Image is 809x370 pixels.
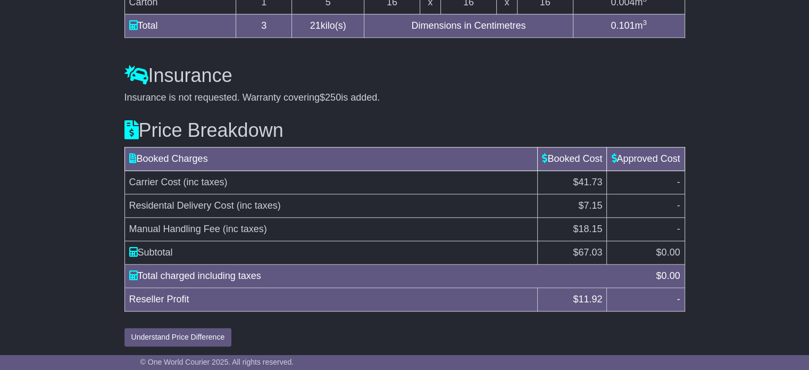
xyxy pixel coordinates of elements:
[578,294,602,305] span: 11.92
[292,14,364,37] td: kilo(s)
[650,269,685,283] div: $
[578,200,602,211] span: $7.15
[677,294,680,305] span: -
[140,358,294,366] span: © One World Courier 2025. All rights reserved.
[129,177,181,187] span: Carrier Cost
[573,177,602,187] span: $41.73
[124,328,232,347] button: Understand Price Difference
[677,177,680,187] span: -
[661,270,680,281] span: 0.00
[124,92,685,104] div: Insurance is not requested. Warranty covering is added.
[677,224,680,234] span: -
[237,200,281,211] span: (inc taxes)
[538,147,607,171] td: Booked Cost
[124,241,538,265] td: Subtotal
[223,224,267,234] span: (inc taxes)
[124,65,685,86] h3: Insurance
[124,14,236,37] td: Total
[573,224,602,234] span: $18.15
[129,200,234,211] span: Residental Delivery Cost
[364,14,573,37] td: Dimensions in Centimetres
[611,20,635,31] span: 0.101
[129,224,220,234] span: Manual Handling Fee
[124,269,651,283] div: Total charged including taxes
[124,120,685,141] h3: Price Breakdown
[643,19,647,27] sup: 3
[661,247,680,258] span: 0.00
[320,92,341,103] span: $250
[578,247,602,258] span: 67.03
[310,20,321,31] span: 21
[607,241,685,265] td: $
[236,14,292,37] td: 3
[124,147,538,171] td: Booked Charges
[184,177,228,187] span: (inc taxes)
[607,147,685,171] td: Approved Cost
[573,14,685,37] td: m
[538,241,607,265] td: $
[677,200,680,211] span: -
[573,294,602,305] span: $
[124,288,538,311] td: Reseller Profit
